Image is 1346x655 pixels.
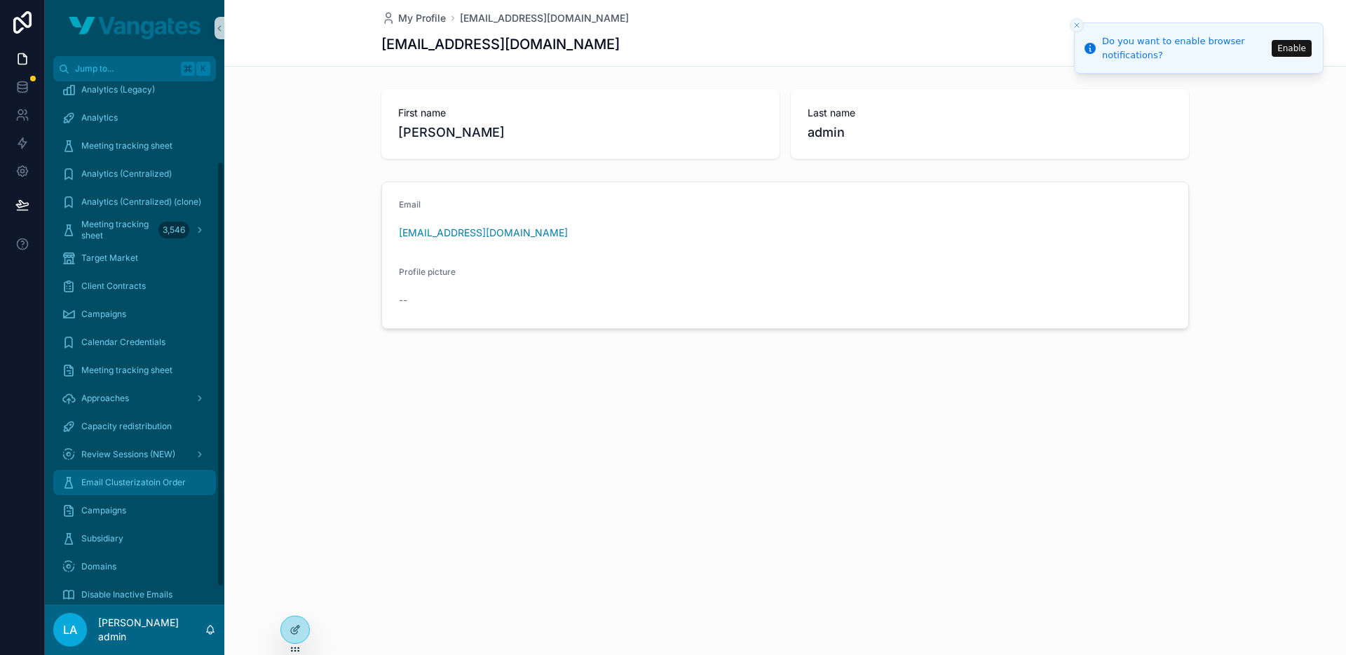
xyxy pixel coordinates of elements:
a: Analytics (Centralized) (clone) [53,189,216,215]
span: First name [398,106,763,120]
span: Campaigns [81,309,126,320]
span: Jump to... [75,63,175,74]
span: Disable Inactive Emails [81,589,172,600]
span: Capacity redistribution [81,421,172,432]
span: Calendar Credentials [81,337,165,348]
span: Subsidiary [81,533,123,544]
span: Analytics [81,112,118,123]
h1: [EMAIL_ADDRESS][DOMAIN_NAME] [381,34,620,54]
a: Capacity redistribution [53,414,216,439]
span: K [198,63,209,74]
span: Target Market [81,252,138,264]
a: Subsidiary [53,526,216,551]
span: Review Sessions (NEW) [81,449,175,460]
span: My Profile [398,11,446,25]
span: Profile picture [399,266,456,277]
a: Calendar Credentials [53,330,216,355]
span: Client Contracts [81,281,146,292]
a: Campaigns [53,498,216,523]
a: Email Clusterizatoin Order [53,470,216,495]
span: admin [808,123,1172,142]
a: Analytics (Legacy) [53,77,216,102]
span: Email Clusterizatoin Order [81,477,186,488]
span: Email [399,199,421,210]
span: Meeting tracking sheet [81,140,172,151]
a: Meeting tracking sheet3,546 [53,217,216,243]
span: Meeting tracking sheet [81,219,153,241]
span: Analytics (Legacy) [81,84,155,95]
span: [PERSON_NAME] [398,123,763,142]
a: Analytics [53,105,216,130]
a: My Profile [381,11,446,25]
div: scrollable content [45,81,224,605]
a: Client Contracts [53,274,216,299]
a: Review Sessions (NEW) [53,442,216,467]
span: Approaches [81,393,129,404]
span: Analytics (Centralized) [81,168,172,180]
span: Meeting tracking sheet [81,365,172,376]
div: 3,546 [158,222,189,238]
button: Enable [1272,40,1312,57]
a: Disable Inactive Emails [53,582,216,607]
a: Campaigns [53,302,216,327]
a: Meeting tracking sheet [53,133,216,158]
button: Jump to...K [53,56,216,81]
a: [EMAIL_ADDRESS][DOMAIN_NAME] [399,226,568,240]
img: App logo [69,17,200,39]
span: Last name [808,106,1172,120]
span: Domains [81,561,116,572]
a: Domains [53,554,216,579]
span: la [63,621,77,638]
a: [EMAIL_ADDRESS][DOMAIN_NAME] [460,11,629,25]
span: -- [399,293,407,307]
a: Meeting tracking sheet [53,358,216,383]
a: Approaches [53,386,216,411]
button: Close toast [1070,18,1084,32]
span: Campaigns [81,505,126,516]
a: Analytics (Centralized) [53,161,216,187]
div: Do you want to enable browser notifications? [1102,34,1267,62]
a: Target Market [53,245,216,271]
p: [PERSON_NAME] admin [98,616,205,644]
span: Analytics (Centralized) (clone) [81,196,201,208]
